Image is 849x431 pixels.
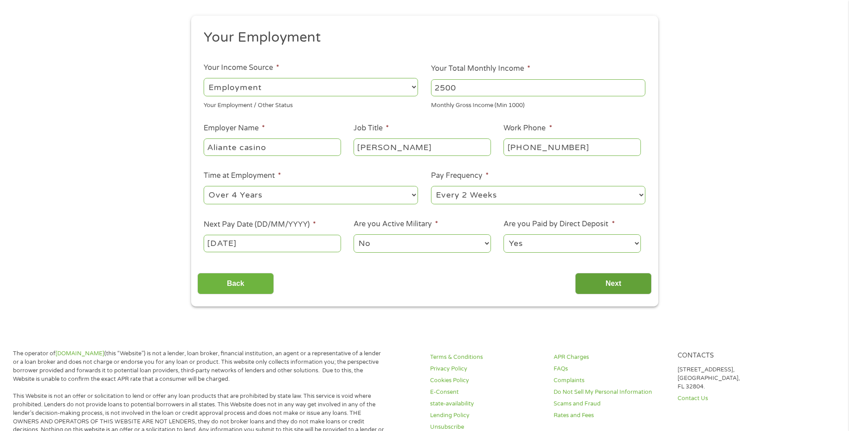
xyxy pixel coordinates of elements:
a: Do Not Sell My Personal Information [554,388,666,397]
input: 1800 [431,79,645,96]
a: [DOMAIN_NAME] [55,350,104,357]
label: Job Title [354,124,389,133]
h2: Your Employment [204,29,639,47]
h4: Contacts [678,352,790,360]
label: Pay Frequency [431,171,489,181]
a: Contact Us [678,394,790,403]
a: Rates and Fees [554,411,666,420]
p: The operator of (this “Website”) is not a lender, loan broker, financial institution, an agent or... [13,349,384,384]
input: Walmart [204,138,341,155]
a: Terms & Conditions [430,353,543,362]
a: state-availability [430,400,543,408]
p: [STREET_ADDRESS], [GEOGRAPHIC_DATA], FL 32804. [678,366,790,391]
a: APR Charges [554,353,666,362]
input: (231) 754-4010 [503,138,640,155]
div: Monthly Gross Income (Min 1000) [431,98,645,110]
input: Next [575,273,652,295]
a: FAQs [554,365,666,373]
input: Cashier [354,138,491,155]
label: Work Phone [503,124,552,133]
label: Your Total Monthly Income [431,64,530,73]
a: Cookies Policy [430,376,543,385]
a: Privacy Policy [430,365,543,373]
label: Time at Employment [204,171,281,181]
input: Back [197,273,274,295]
label: Your Income Source [204,63,279,73]
label: Employer Name [204,124,265,133]
div: Your Employment / Other Status [204,98,418,110]
label: Are you Paid by Direct Deposit [503,220,614,229]
a: Lending Policy [430,411,543,420]
label: Next Pay Date (DD/MM/YYYY) [204,220,316,229]
a: Scams and Fraud [554,400,666,408]
label: Are you Active Military [354,220,438,229]
a: Complaints [554,376,666,385]
a: E-Consent [430,388,543,397]
input: Use the arrow keys to pick a date [204,235,341,252]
